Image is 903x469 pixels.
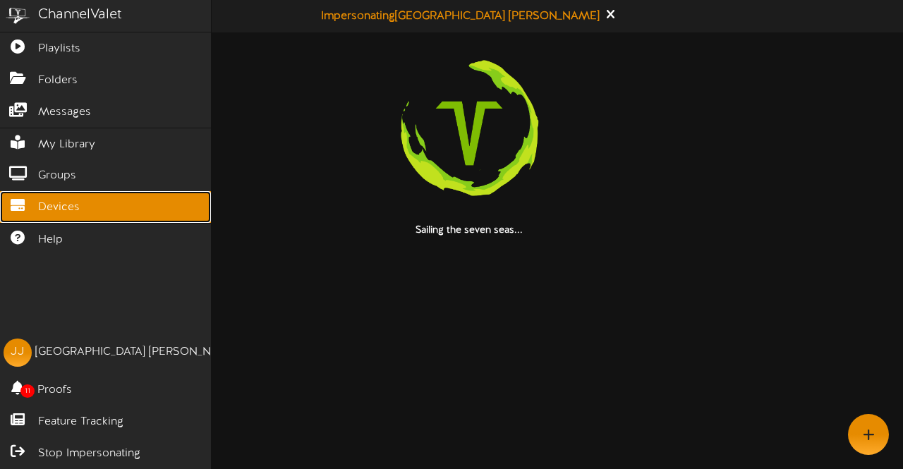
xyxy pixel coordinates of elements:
span: Proofs [37,382,72,398]
span: Messages [38,104,91,121]
div: ChannelValet [38,5,122,25]
span: Devices [38,200,80,216]
span: 11 [20,384,35,398]
span: Playlists [38,41,80,57]
div: [GEOGRAPHIC_DATA] [PERSON_NAME] [35,344,240,360]
span: Stop Impersonating [38,446,140,462]
span: Groups [38,168,76,184]
strong: Sailing the seven seas... [416,225,523,236]
span: Feature Tracking [38,414,123,430]
span: My Library [38,137,95,153]
div: JJ [4,339,32,367]
span: Help [38,232,63,248]
img: loading-spinner-3.png [379,43,559,224]
span: Folders [38,73,78,89]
